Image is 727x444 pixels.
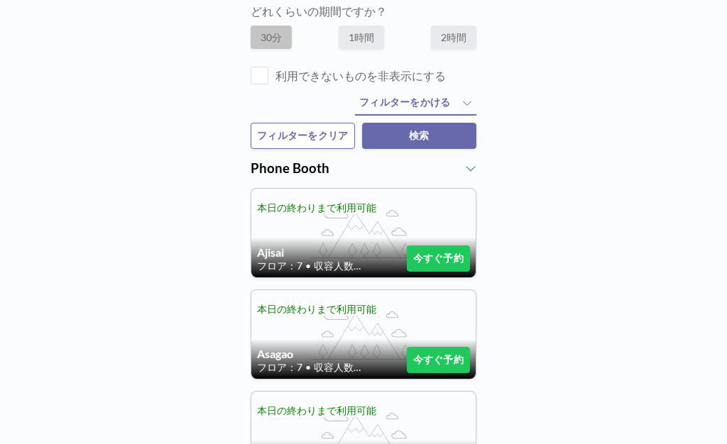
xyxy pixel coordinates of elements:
label: 30分 [251,26,292,49]
span: 本日の終わりまで利用可能 [257,303,376,315]
span: • [305,260,311,272]
button: 今すぐ予約 [407,245,470,272]
button: フィルターをクリア [251,123,355,149]
button: フィルターをかける [355,91,476,116]
span: • [305,361,311,374]
span: 本日の終わりまで利用可能 [257,201,376,213]
span: フロア：7 [257,361,302,374]
label: 2時間 [431,26,476,49]
button: 検索 [362,123,476,149]
span: 本日の終わりまで利用可能 [257,404,376,416]
label: どれくらいの期間ですか？ [251,4,387,18]
span: 収容人数：1 [314,361,367,374]
h4: Asagao [257,347,407,361]
span: 収容人数：1 [314,260,367,272]
h4: Ajisai [257,245,407,260]
span: フィルターをかける [359,96,451,109]
span: 検索 [409,129,430,143]
label: 利用できないものを非表示にする [275,69,446,83]
span: Phone Booth [251,160,329,176]
button: 今すぐ予約 [407,347,470,373]
span: フロア：7 [257,260,302,272]
span: フィルターをクリア [257,129,349,143]
label: 1時間 [339,26,384,49]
